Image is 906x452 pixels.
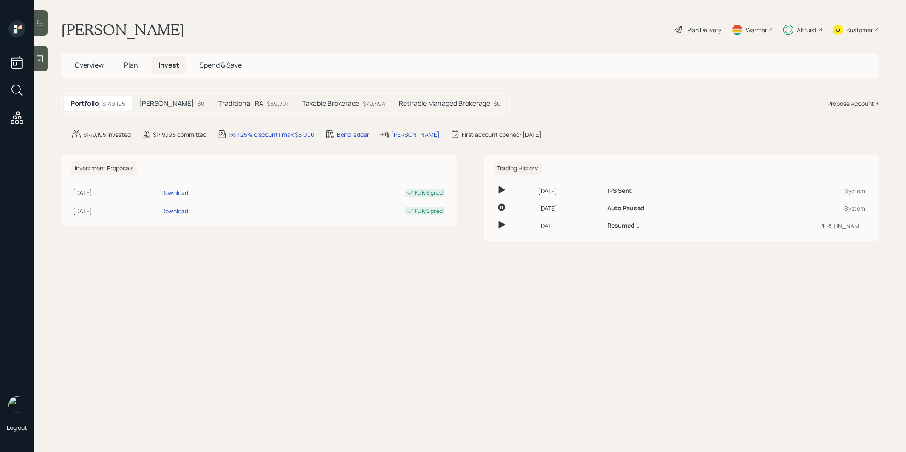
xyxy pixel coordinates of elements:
div: $0 [198,99,205,108]
div: Fully Signed [415,207,443,215]
div: Bond ladder [337,130,369,139]
h5: [PERSON_NAME] [139,99,194,107]
span: Overview [75,60,104,70]
div: 1% | 25% discount | max $5,000 [229,130,315,139]
div: Log out [7,424,27,432]
div: $149,195 invested [83,130,131,139]
div: Download [161,188,188,197]
h5: Traditional IRA [218,99,263,107]
div: [DATE] [538,204,601,213]
div: First account opened: [DATE] [462,130,542,139]
span: Plan [124,60,138,70]
div: Plan Delivery [687,25,721,34]
span: Invest [158,60,179,70]
div: Propose Account + [827,99,879,108]
h6: Investment Proposals [71,161,137,175]
div: $0 [494,99,501,108]
h6: Auto Paused [607,205,644,212]
span: Spend & Save [200,60,242,70]
div: [DATE] [538,221,601,230]
h6: Resumed [607,222,635,229]
div: [DATE] [538,186,601,195]
div: Warmer [746,25,767,34]
h5: Portfolio [71,99,99,107]
div: [DATE] [73,188,158,197]
div: $69,701 [267,99,288,108]
h1: [PERSON_NAME] [61,20,185,39]
div: Altruist [797,25,817,34]
h6: IPS Sent [607,187,632,195]
div: Download [161,206,188,215]
div: Fully Signed [415,189,443,197]
div: [DATE] [73,206,158,215]
h6: Trading History [494,161,542,175]
div: $79,494 [363,99,385,108]
div: [PERSON_NAME] [391,130,440,139]
div: System [724,186,865,195]
div: $149,195 [102,99,125,108]
img: treva-nostdahl-headshot.png [8,396,25,413]
div: $149,195 committed [153,130,206,139]
div: [PERSON_NAME] [724,221,865,230]
div: Kustomer [847,25,873,34]
h5: Retirable Managed Brokerage [399,99,490,107]
div: System [724,204,865,213]
h5: Taxable Brokerage [302,99,359,107]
